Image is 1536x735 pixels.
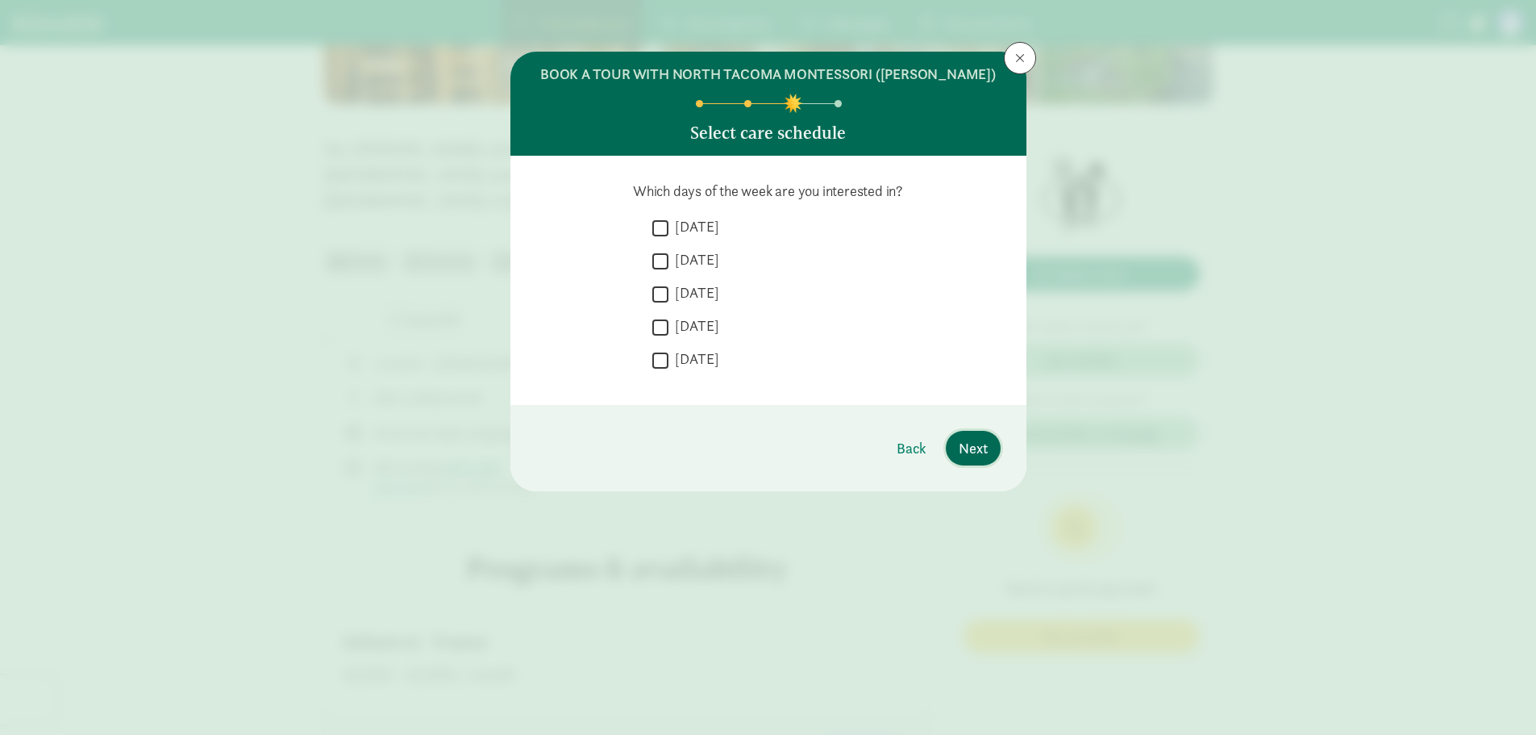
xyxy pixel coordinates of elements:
h5: Select care schedule [690,123,846,143]
label: [DATE] [668,283,719,303]
h6: BOOK A TOUR WITH NORTH TACOMA MONTESSORI ([PERSON_NAME]) [540,65,996,84]
button: Back [884,431,939,466]
span: Back [897,437,926,459]
label: [DATE] [668,217,719,236]
label: [DATE] [668,349,719,369]
button: Next [946,431,1001,466]
label: [DATE] [668,316,719,336]
span: Next [959,437,988,459]
p: Which days of the week are you interested in? [536,182,1001,201]
label: [DATE] [668,250,719,269]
